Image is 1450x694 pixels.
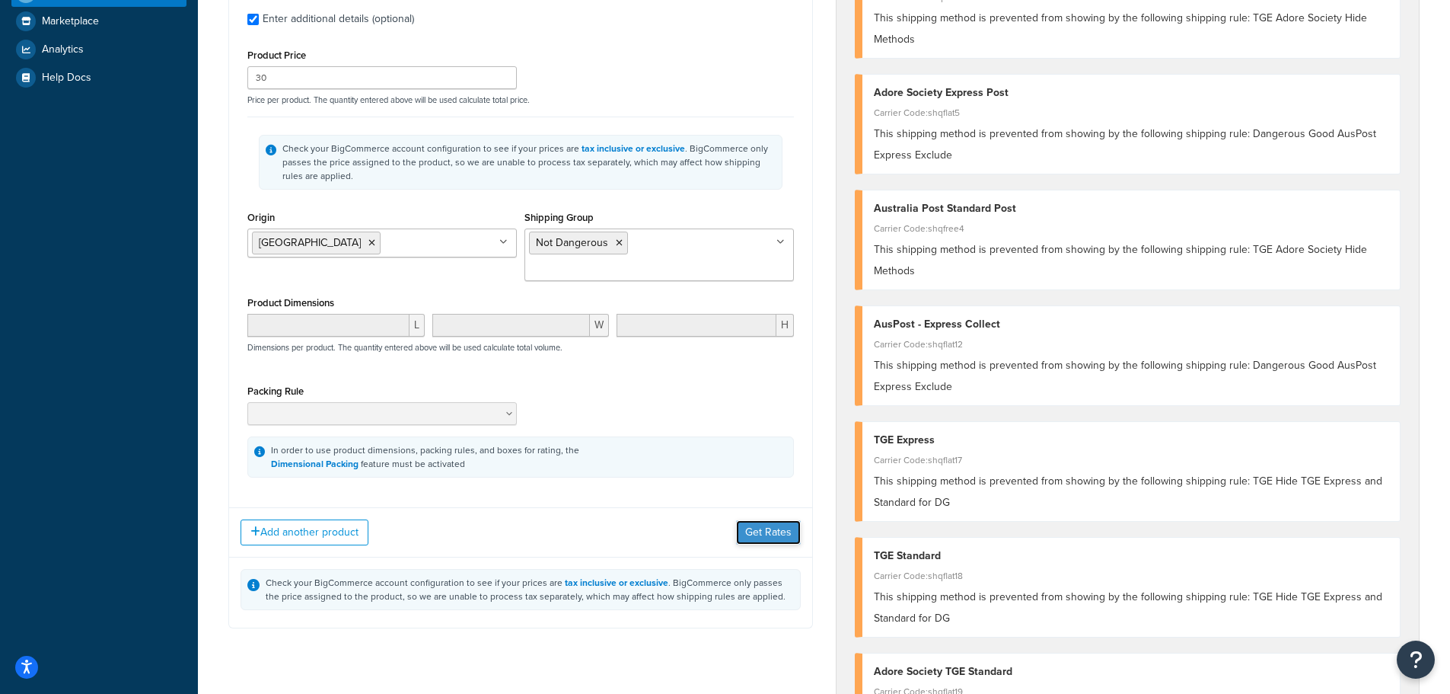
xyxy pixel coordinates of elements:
[42,15,99,28] span: Marketplace
[874,565,1389,587] div: Carrier Code: shqflat18
[410,314,425,337] span: L
[874,314,1389,335] div: AusPost - Express Collect
[244,94,798,105] p: Price per product. The quantity entered above will be used calculate total price.
[1397,641,1435,679] button: Open Resource Center
[247,212,275,223] label: Origin
[524,212,594,223] label: Shipping Group
[536,235,608,251] span: Not Dangerous
[874,589,1382,626] span: This shipping method is prevented from showing by the following shipping rule: TGE Hide TGE Expre...
[874,82,1389,104] div: Adore Society Express Post
[874,218,1389,239] div: Carrier Code: shqfree4
[874,334,1389,355] div: Carrier Code: shqflat12
[565,576,668,590] a: tax inclusive or exclusive
[874,661,1389,683] div: Adore Society TGE Standard
[42,72,91,85] span: Help Docs
[874,102,1389,123] div: Carrier Code: shqflat5
[282,142,776,183] div: Check your BigCommerce account configuration to see if your prices are . BigCommerce only passes ...
[776,314,794,337] span: H
[590,314,609,337] span: W
[11,8,186,35] a: Marketplace
[582,142,685,155] a: tax inclusive or exclusive
[874,357,1376,395] span: This shipping method is prevented from showing by the following shipping rule: Dangerous Good Aus...
[874,241,1367,279] span: This shipping method is prevented from showing by the following shipping rule: TGE Adore Society ...
[874,473,1382,510] span: This shipping method is prevented from showing by the following shipping rule: TGE Hide TGE Expre...
[247,297,334,309] label: Product Dimensions
[11,64,186,91] a: Help Docs
[247,385,304,397] label: Packing Rule
[874,430,1389,451] div: TGE Express
[11,36,186,63] a: Analytics
[874,10,1367,47] span: This shipping method is prevented from showing by the following shipping rule: TGE Adore Society ...
[736,520,801,545] button: Get Rates
[241,520,368,545] button: Add another product
[874,545,1389,567] div: TGE Standard
[247,14,259,25] input: Enter additional details (optional)
[874,126,1376,163] span: This shipping method is prevented from showing by the following shipping rule: Dangerous Good Aus...
[263,8,414,30] div: Enter additional details (optional)
[874,449,1389,471] div: Carrier Code: shqflat17
[42,43,84,56] span: Analytics
[244,342,562,353] p: Dimensions per product. The quantity entered above will be used calculate total volume.
[266,576,794,603] div: Check your BigCommerce account configuration to see if your prices are . BigCommerce only passes ...
[247,50,306,61] label: Product Price
[271,443,579,471] div: In order to use product dimensions, packing rules, and boxes for rating, the feature must be acti...
[271,457,359,471] a: Dimensional Packing
[259,235,361,251] span: [GEOGRAPHIC_DATA]
[874,198,1389,219] div: Australia Post Standard Post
